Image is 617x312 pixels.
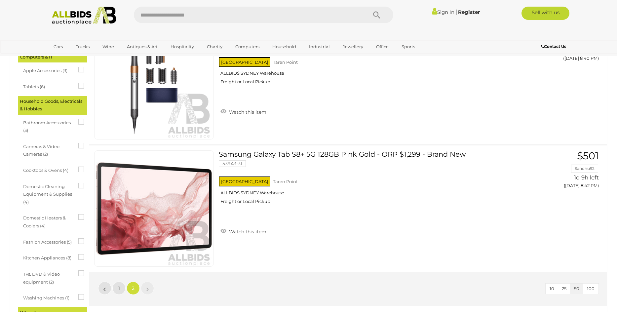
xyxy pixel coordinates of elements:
a: Hospitality [166,41,198,52]
a: Computers [231,41,264,52]
button: Search [360,7,393,23]
a: Watch this item [219,106,268,116]
span: Domestic Heaters & Coolers (4) [23,213,73,230]
img: 53943-31a.jpeg [96,151,212,266]
span: 25 [562,286,566,291]
a: Sell with us [521,7,569,20]
span: 2 [132,285,135,291]
span: Tablets (6) [23,81,73,91]
span: Fashion Accessories (5) [23,237,73,246]
button: 50 [570,284,583,294]
a: 1 [112,282,126,295]
a: Register [458,9,480,15]
span: | [455,8,457,16]
img: Allbids.com.au [48,7,120,25]
a: Charity [203,41,227,52]
a: Contact Us [541,43,568,50]
a: 2 [127,282,140,295]
b: Contact Us [541,44,566,49]
a: Jewellery [338,41,367,52]
a: « [98,282,111,295]
button: 10 [546,284,558,294]
button: 25 [558,284,570,294]
a: Sign In [432,9,454,15]
span: 1 [118,285,120,291]
span: Cameras & Video Cameras (2) [23,141,73,158]
span: Domestic Cleaning Equipment & Supplies (4) [23,181,73,206]
a: Sports [397,41,419,52]
span: Bathroom Accessories (3) [23,117,73,135]
span: Washing Machines (1) [23,292,73,302]
span: $501 [577,150,599,162]
a: Trucks [71,41,94,52]
span: Cooktops & Ovens (4) [23,165,73,174]
a: Samsung Galaxy Tab S8+ 5G 128GB Pink Gold - ORP $1,299 - Brand New 53943-31 [GEOGRAPHIC_DATA] Tar... [224,150,516,209]
span: 50 [574,286,579,291]
img: 53944-10a.png [96,23,212,139]
a: DYSON (400722) Airwrap Multi-Styler, Bright Nickel / Rich Copper - ORP $949 (includes 1 year warr... [224,23,516,90]
a: [GEOGRAPHIC_DATA] [49,52,105,63]
a: $501 Sandhu92 1d 9h left ([DATE] 8:42 PM) [526,150,600,192]
span: 100 [587,286,595,291]
a: » [141,282,154,295]
span: Apple Accessories (3) [23,65,73,74]
span: Watch this item [227,229,266,235]
a: $425 ajm55 1d 9h left ([DATE] 8:40 PM) [526,23,600,64]
div: Computers & IT [18,52,87,62]
div: Household Goods, Electricals & Hobbies [18,96,87,115]
span: Watch this item [227,109,266,115]
a: Industrial [305,41,334,52]
a: Household [268,41,300,52]
a: Antiques & Art [123,41,162,52]
a: Office [372,41,393,52]
a: Watch this item [219,226,268,236]
a: Cars [49,41,67,52]
span: 10 [550,286,554,291]
a: Wine [98,41,118,52]
button: 100 [583,284,598,294]
span: TVs, DVD & Video equipment (2) [23,269,73,286]
span: Kitchen Appliances (8) [23,253,73,262]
